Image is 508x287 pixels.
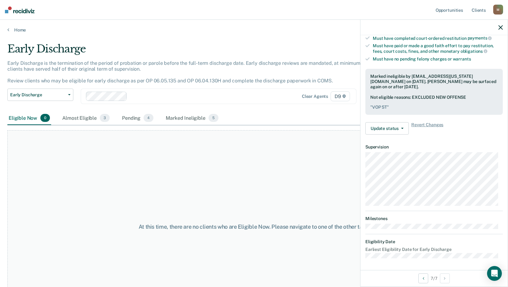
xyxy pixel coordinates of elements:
[370,74,498,89] div: Marked ineligible by [EMAIL_ADDRESS][US_STATE][DOMAIN_NAME] on [DATE]. [PERSON_NAME] may be surfa...
[302,94,328,99] div: Clear agents
[144,114,153,122] span: 4
[100,114,110,122] span: 3
[209,114,218,122] span: 5
[373,35,503,41] div: Must have completed court-ordered restitution
[370,95,498,110] div: Not eligible reasons: EXCLUDED NEW OFFENSE
[365,247,503,252] dt: Earliest Eligibility Date for Early Discharge
[165,111,220,125] div: Marked Ineligible
[10,92,66,98] span: Early Discharge
[121,111,155,125] div: Pending
[373,43,503,54] div: Must have paid or made a good faith effort to pay restitution, fees, court costs, fines, and othe...
[7,43,388,60] div: Early Discharge
[487,266,502,281] div: Open Intercom Messenger
[493,5,503,15] div: M
[373,56,503,62] div: Must have no pending felony charges or
[365,122,409,135] button: Update status
[360,270,508,286] div: 7 / 7
[131,223,377,230] div: At this time, there are no clients who are Eligible Now. Please navigate to one of the other tabs.
[453,56,471,61] span: warrants
[418,273,428,283] button: Previous Opportunity
[7,27,501,33] a: Home
[461,49,487,54] span: obligations
[7,60,374,84] p: Early Discharge is the termination of the period of probation or parole before the full-term disc...
[440,273,450,283] button: Next Opportunity
[411,122,443,135] span: Revert Changes
[5,6,35,13] img: Recidiviz
[331,91,350,101] span: D9
[370,105,498,110] pre: " VOP ST "
[365,216,503,221] dt: Milestones
[7,111,51,125] div: Eligible Now
[365,144,503,150] dt: Supervision
[468,35,492,40] span: payments
[40,114,50,122] span: 0
[61,111,111,125] div: Almost Eligible
[365,239,503,244] dt: Eligibility Date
